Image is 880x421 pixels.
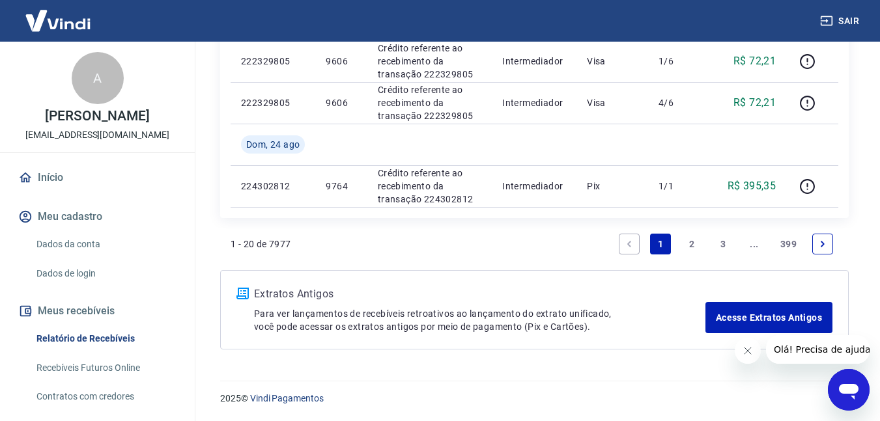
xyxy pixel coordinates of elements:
[502,180,566,193] p: Intermediador
[502,96,566,109] p: Intermediador
[659,55,697,68] p: 1/6
[502,55,566,68] p: Intermediador
[16,163,179,192] a: Início
[236,288,249,299] img: ícone
[744,234,765,254] a: Jump forward
[250,393,324,403] a: Vindi Pagamentos
[619,234,640,254] a: Previous page
[587,180,638,193] p: Pix
[713,234,733,254] a: Page 3
[31,325,179,352] a: Relatório de Recebíveis
[254,286,705,302] p: Extratos Antigos
[766,335,870,364] iframe: Mensagem da empresa
[31,383,179,410] a: Contratos com credores
[31,260,179,287] a: Dados de login
[231,238,291,251] p: 1 - 20 de 7977
[817,9,864,33] button: Sair
[254,307,705,333] p: Para ver lançamentos de recebíveis retroativos ao lançamento do extrato unificado, você pode aces...
[812,234,833,254] a: Next page
[659,180,697,193] p: 1/1
[326,55,356,68] p: 9606
[31,355,179,381] a: Recebíveis Futuros Online
[326,96,356,109] p: 9606
[828,369,870,411] iframe: Botão para abrir a janela de mensagens
[614,228,838,260] ul: Pagination
[728,178,776,194] p: R$ 395,35
[587,55,638,68] p: Visa
[72,52,124,104] div: A
[378,167,481,206] p: Crédito referente ao recebimento da transação 224302812
[16,297,179,325] button: Meus recebíveis
[378,42,481,81] p: Crédito referente ao recebimento da transação 222329805
[246,138,300,151] span: Dom, 24 ago
[241,96,305,109] p: 222329805
[775,234,802,254] a: Page 399
[8,9,109,20] span: Olá! Precisa de ajuda?
[241,180,305,193] p: 224302812
[241,55,305,68] p: 222329805
[733,95,776,111] p: R$ 72,21
[326,180,356,193] p: 9764
[16,202,179,231] button: Meu cadastro
[733,53,776,69] p: R$ 72,21
[705,302,832,333] a: Acesse Extratos Antigos
[25,128,169,142] p: [EMAIL_ADDRESS][DOMAIN_NAME]
[220,392,849,405] p: 2025 ©
[659,96,697,109] p: 4/6
[31,231,179,258] a: Dados da conta
[378,83,481,122] p: Crédito referente ao recebimento da transação 222329805
[681,234,702,254] a: Page 2
[650,234,671,254] a: Page 1 is your current page
[735,338,761,364] iframe: Fechar mensagem
[45,109,149,123] p: [PERSON_NAME]
[16,1,100,40] img: Vindi
[587,96,638,109] p: Visa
